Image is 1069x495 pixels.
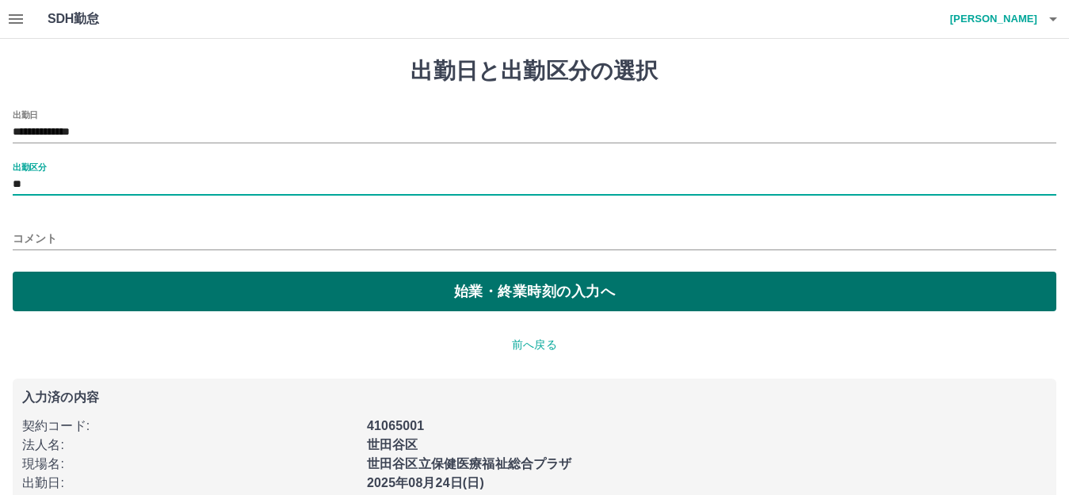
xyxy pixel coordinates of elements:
p: 法人名 : [22,436,357,455]
p: 現場名 : [22,455,357,474]
label: 出勤区分 [13,161,46,173]
p: 出勤日 : [22,474,357,493]
p: 前へ戻る [13,337,1056,353]
p: 契約コード : [22,417,357,436]
b: 世田谷区 [367,438,418,451]
p: 入力済の内容 [22,391,1047,404]
b: 世田谷区立保健医療福祉総合プラザ [367,457,571,470]
h1: 出勤日と出勤区分の選択 [13,58,1056,85]
b: 2025年08月24日(日) [367,476,484,489]
button: 始業・終業時刻の入力へ [13,272,1056,311]
label: 出勤日 [13,109,38,120]
b: 41065001 [367,419,424,432]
